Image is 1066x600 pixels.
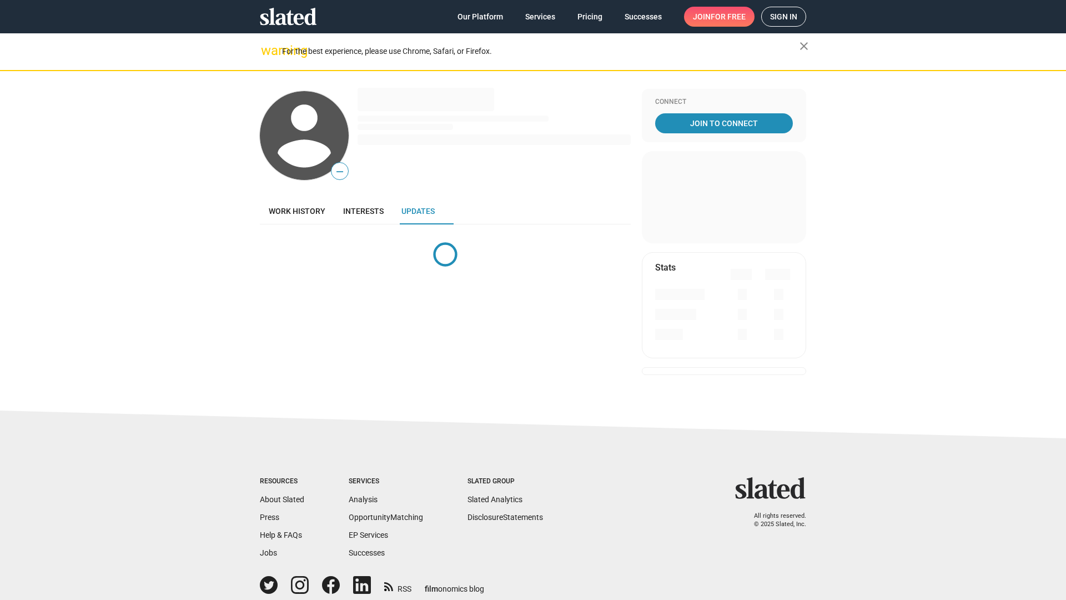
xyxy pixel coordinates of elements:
span: Successes [625,7,662,27]
a: DisclosureStatements [467,513,543,522]
a: Work history [260,198,334,224]
div: Slated Group [467,477,543,486]
a: Help & FAQs [260,531,302,539]
a: Press [260,513,279,522]
a: Our Platform [449,7,512,27]
span: Join To Connect [657,113,791,133]
a: Jobs [260,548,277,557]
a: Services [516,7,564,27]
p: All rights reserved. © 2025 Slated, Inc. [742,512,806,528]
span: Services [525,7,555,27]
a: Join To Connect [655,113,793,133]
span: for free [711,7,746,27]
div: Resources [260,477,304,486]
mat-icon: close [797,39,811,53]
span: Work history [269,207,325,216]
span: — [331,164,348,179]
a: OpportunityMatching [349,513,423,522]
span: Pricing [577,7,602,27]
div: Connect [655,98,793,107]
a: About Slated [260,495,304,504]
a: Pricing [569,7,611,27]
span: film [425,584,438,593]
span: Sign in [770,7,797,26]
mat-card-title: Stats [655,262,676,273]
mat-icon: warning [261,44,274,57]
a: Updates [393,198,444,224]
a: EP Services [349,531,388,539]
span: Our Platform [457,7,503,27]
a: Successes [349,548,385,557]
a: Slated Analytics [467,495,522,504]
a: Sign in [761,7,806,27]
a: Analysis [349,495,378,504]
a: filmonomics blog [425,575,484,594]
span: Join [693,7,746,27]
div: Services [349,477,423,486]
a: Joinfor free [684,7,755,27]
a: Interests [334,198,393,224]
span: Interests [343,207,384,216]
div: For the best experience, please use Chrome, Safari, or Firefox. [282,44,799,59]
span: Updates [401,207,435,216]
a: Successes [616,7,671,27]
a: RSS [384,577,411,594]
